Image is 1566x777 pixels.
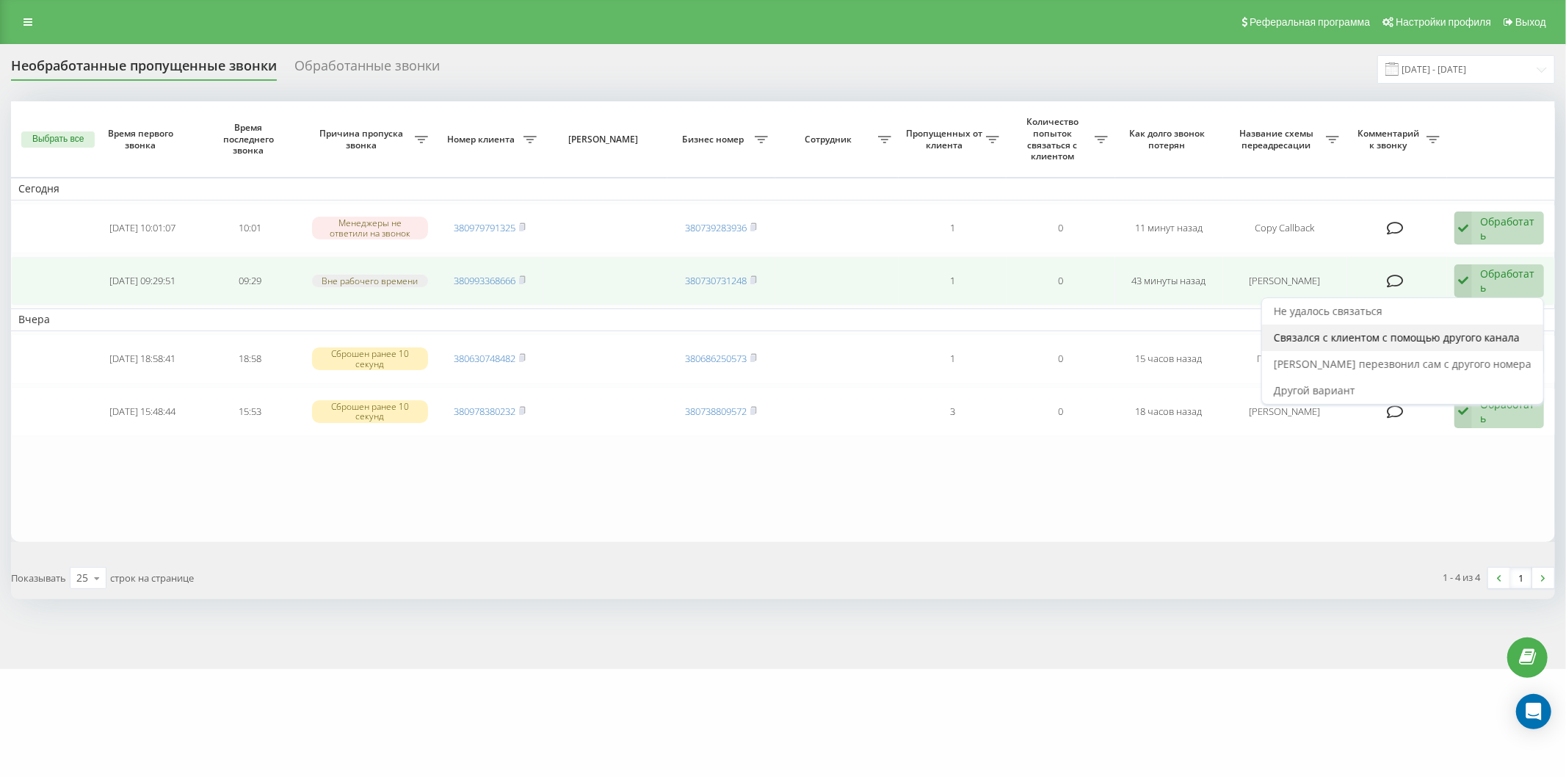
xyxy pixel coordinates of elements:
td: 11 минут назад [1115,203,1223,253]
a: 380686250573 [685,352,747,365]
span: Не удалось связаться [1274,304,1382,318]
div: Сброшен ранее 10 секунд [312,400,428,422]
td: Гаряча лінія [1223,334,1346,384]
td: 15:53 [196,387,304,437]
span: Показывать [11,571,66,585]
div: Вне рабочего времени [312,275,428,287]
td: 0 [1007,387,1114,437]
span: Комментарий к звонку [1354,128,1427,151]
td: 18 часов назад [1115,387,1223,437]
td: [PERSON_NAME] [1223,256,1346,306]
a: 380979791325 [454,221,515,234]
td: 1 [899,256,1007,306]
td: 0 [1007,256,1114,306]
a: 380630748482 [454,352,515,365]
td: 1 [899,334,1007,384]
a: 380978380232 [454,405,515,418]
td: Сегодня [11,178,1555,200]
div: Open Intercom Messenger [1516,694,1551,729]
span: Реферальная программа [1250,16,1370,28]
span: Бизнес номер [675,134,755,145]
div: Менеджеры не ответили на звонок [312,217,428,239]
td: 43 минуты назад [1115,256,1223,306]
td: 0 [1007,203,1114,253]
td: [DATE] 09:29:51 [88,256,196,306]
td: 09:29 [196,256,304,306]
div: Необработанные пропущенные звонки [11,58,277,81]
button: Выбрать все [21,131,95,148]
span: строк на странице [110,571,194,585]
span: Время последнего звонка [209,122,292,156]
span: Название схемы переадресации [1230,128,1326,151]
td: 18:58 [196,334,304,384]
span: Время первого звонка [101,128,184,151]
div: Обработанные звонки [294,58,440,81]
span: Количество попыток связаться с клиентом [1014,116,1094,162]
span: Связался с клиентом с помощью другого канала [1274,330,1520,344]
td: [DATE] 10:01:07 [88,203,196,253]
div: 25 [76,571,88,585]
span: [PERSON_NAME] перезвонил сам с другого номера [1274,357,1531,371]
td: [DATE] 15:48:44 [88,387,196,437]
span: Выход [1515,16,1546,28]
td: 10:01 [196,203,304,253]
div: Сброшен ранее 10 секунд [312,347,428,369]
td: 15 часов назад [1115,334,1223,384]
td: 1 [899,203,1007,253]
span: Сотрудник [783,134,878,145]
a: 380738809572 [685,405,747,418]
span: Пропущенных от клиента [906,128,986,151]
span: Как долго звонок потерян [1127,128,1211,151]
a: 1 [1510,568,1532,588]
div: Обработать [1480,267,1536,294]
span: [PERSON_NAME] [557,134,654,145]
span: Причина пропуска звонка [312,128,416,151]
td: 0 [1007,334,1114,384]
td: [DATE] 18:58:41 [88,334,196,384]
a: 380730731248 [685,274,747,287]
div: 1 - 4 из 4 [1443,570,1481,585]
a: 380993368666 [454,274,515,287]
td: Вчера [11,308,1555,330]
td: 3 [899,387,1007,437]
div: Обработать [1480,397,1536,425]
td: Copy Callback [1223,203,1346,253]
span: Номер клиента [443,134,523,145]
td: [PERSON_NAME] [1223,387,1346,437]
span: Настройки профиля [1396,16,1491,28]
span: Другой вариант [1274,383,1355,397]
a: 380739283936 [685,221,747,234]
div: Обработать [1480,214,1536,242]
